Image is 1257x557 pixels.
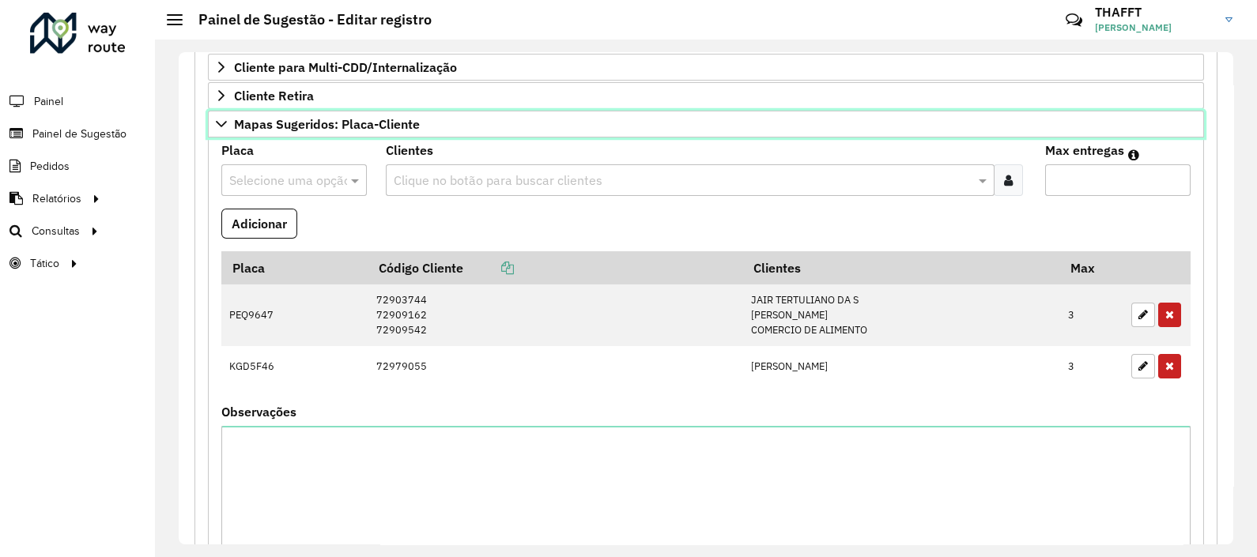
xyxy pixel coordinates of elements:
[30,255,59,272] span: Tático
[386,141,433,160] label: Clientes
[1060,346,1123,387] td: 3
[208,111,1204,137] a: Mapas Sugeridos: Placa-Cliente
[1045,141,1124,160] label: Max entregas
[30,158,70,175] span: Pedidos
[234,118,420,130] span: Mapas Sugeridos: Placa-Cliente
[221,346,368,387] td: KGD5F46
[368,284,742,346] td: 72903744 72909162 72909542
[1057,3,1091,37] a: Contato Rápido
[463,260,514,276] a: Copiar
[221,141,254,160] label: Placa
[234,89,314,102] span: Cliente Retira
[1060,284,1123,346] td: 3
[234,61,457,73] span: Cliente para Multi-CDD/Internalização
[742,251,1059,284] th: Clientes
[1128,149,1139,161] em: Máximo de clientes que serão colocados na mesma rota com os clientes informados
[368,346,742,387] td: 72979055
[221,402,296,421] label: Observações
[34,93,63,110] span: Painel
[208,82,1204,109] a: Cliente Retira
[1095,5,1214,20] h3: THAFFT
[32,223,80,239] span: Consultas
[1095,21,1214,35] span: [PERSON_NAME]
[208,54,1204,81] a: Cliente para Multi-CDD/Internalização
[742,346,1059,387] td: [PERSON_NAME]
[1060,251,1123,284] th: Max
[221,284,368,346] td: PEQ9647
[742,284,1059,346] td: JAIR TERTULIANO DA S [PERSON_NAME] COMERCIO DE ALIMENTO
[221,251,368,284] th: Placa
[221,209,297,239] button: Adicionar
[32,190,81,207] span: Relatórios
[368,251,742,284] th: Código Cliente
[183,11,432,28] h2: Painel de Sugestão - Editar registro
[32,126,126,142] span: Painel de Sugestão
